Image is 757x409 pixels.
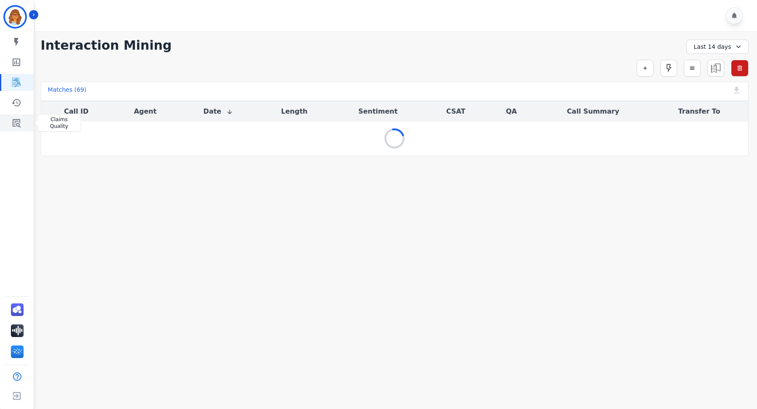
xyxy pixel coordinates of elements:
button: Transfer To [678,106,720,117]
button: Sentiment [358,106,397,117]
div: Matches ( 69 ) [48,85,87,97]
button: QA [506,106,517,117]
img: Bordered avatar [5,7,25,27]
button: CSAT [446,106,466,117]
button: Date [204,106,233,117]
h1: Interaction Mining [41,38,172,53]
button: Call ID [64,106,88,117]
div: Last 14 days [686,40,749,54]
button: Agent [134,106,156,117]
button: Length [281,106,307,117]
button: Call Summary [567,106,619,117]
